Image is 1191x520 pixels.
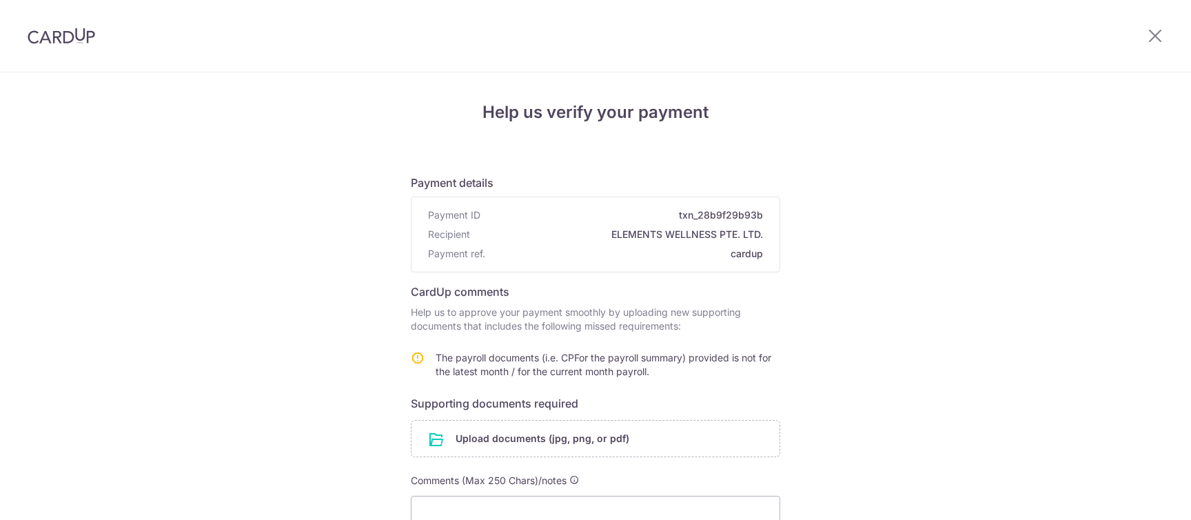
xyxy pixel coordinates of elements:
[491,247,763,261] span: cardup
[411,174,780,191] h6: Payment details
[411,420,780,457] div: Upload documents (jpg, png, or pdf)
[428,208,480,222] span: Payment ID
[411,100,780,125] h4: Help us verify your payment
[411,474,567,486] span: Comments (Max 250 Chars)/notes
[428,247,485,261] span: Payment ref.
[486,208,763,222] span: txn_28b9f29b93b
[411,283,780,300] h6: CardUp comments
[436,352,771,377] span: The payroll documents (i.e. CPFor the payroll summary) provided is not for the latest month / for...
[411,306,780,333] p: Help us to approve your payment smoothly by uploading new supporting documents that includes the ...
[28,28,95,44] img: CardUp
[411,395,780,412] h6: Supporting documents required
[428,228,470,241] span: Recipient
[476,228,763,241] span: ELEMENTS WELLNESS PTE. LTD.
